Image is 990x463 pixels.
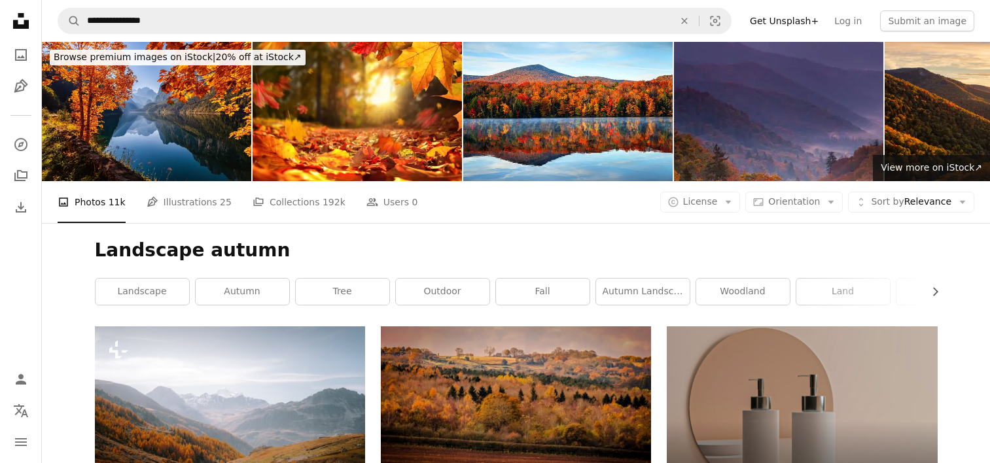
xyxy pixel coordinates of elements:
[58,9,80,33] button: Search Unsplash
[848,192,974,213] button: Sort byRelevance
[768,196,820,207] span: Orientation
[196,279,289,305] a: autumn
[463,42,673,181] img: Autumn in Vermont
[42,42,313,73] a: Browse premium images on iStock|20% off at iStock↗
[8,163,34,189] a: Collections
[8,73,34,99] a: Illustrations
[742,10,826,31] a: Get Unsplash+
[366,181,418,223] a: Users 0
[670,9,699,33] button: Clear
[873,155,990,181] a: View more on iStock↗
[683,196,718,207] span: License
[660,192,741,213] button: License
[58,8,732,34] form: Find visuals sitewide
[596,279,690,305] a: autumn landscape
[871,196,904,207] span: Sort by
[880,10,974,31] button: Submit an image
[96,279,189,305] a: landscape
[54,52,215,62] span: Browse premium images on iStock |
[220,195,232,209] span: 25
[8,398,34,424] button: Language
[496,279,590,305] a: fall
[323,195,345,209] span: 192k
[95,239,938,262] h1: Landscape autumn
[412,195,417,209] span: 0
[699,9,731,33] button: Visual search
[8,194,34,220] a: Download History
[796,279,890,305] a: land
[42,42,251,181] img: Autumn on lake Gosau (Gosausee) in Salzkammergut, Austria
[95,410,365,422] a: a house in the middle of a valley with mountains in the background
[381,396,651,408] a: A scenic view of a hillside with trees in the foreground
[871,196,951,209] span: Relevance
[8,366,34,392] a: Log in / Sign up
[253,42,462,181] img: Falling Autumn leaves before sunset
[881,162,982,173] span: View more on iStock ↗
[54,52,302,62] span: 20% off at iStock ↗
[8,131,34,158] a: Explore
[696,279,790,305] a: woodland
[296,279,389,305] a: tree
[8,42,34,68] a: Photos
[396,279,489,305] a: outdoor
[8,429,34,455] button: Menu
[826,10,870,31] a: Log in
[923,279,938,305] button: scroll list to the right
[253,181,345,223] a: Collections 192k
[674,42,883,181] img: Boom view of magnificent autumn mountain sunrise
[745,192,843,213] button: Orientation
[896,279,990,305] a: forest
[147,181,232,223] a: Illustrations 25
